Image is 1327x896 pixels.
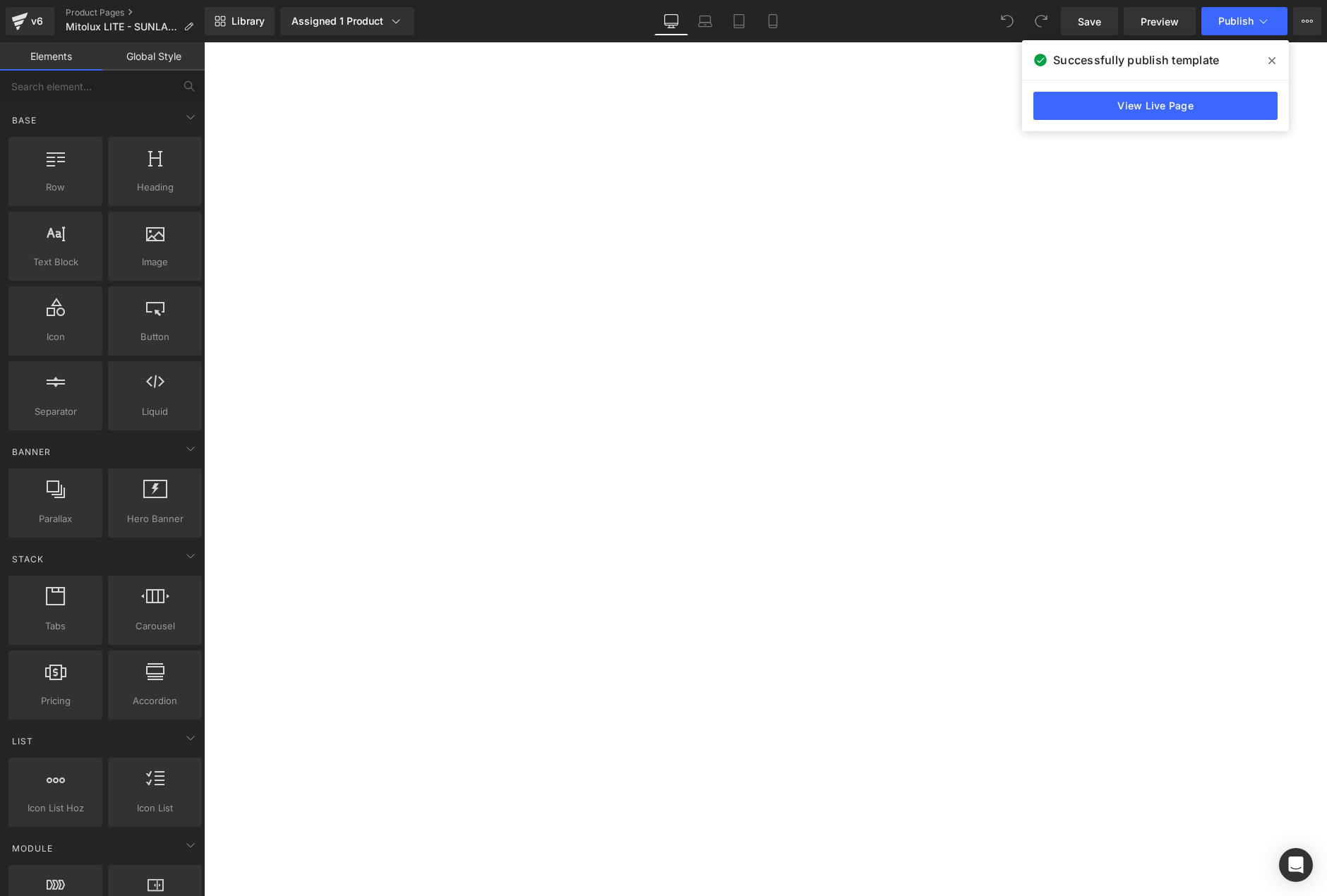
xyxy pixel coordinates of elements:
button: More [1293,7,1321,35]
span: Accordion [112,694,198,708]
span: Icon List Hoz [13,801,98,816]
div: Assigned 1 Product [292,14,403,28]
span: Heading [112,180,198,195]
span: Library [232,15,265,28]
a: Mobile [756,7,790,35]
span: Hero Banner [112,511,198,526]
a: Global Style [102,42,205,71]
span: Icon List [112,801,198,816]
span: Parallax [13,511,98,526]
span: Publish [1218,16,1254,27]
span: Stack [11,552,45,566]
span: Image [112,255,198,270]
button: Publish [1201,7,1287,35]
a: Laptop [688,7,722,35]
button: Redo [1027,7,1055,35]
a: Tablet [722,7,756,35]
a: View Live Page [1033,92,1278,120]
span: Banner [11,445,52,459]
span: Row [13,180,98,195]
div: Open Intercom Messenger [1279,848,1313,882]
span: Save [1078,14,1101,29]
span: Icon [13,329,98,344]
span: Mitolux LITE - SUNLAMP [66,21,178,32]
span: List [11,734,35,748]
div: v6 [28,12,46,30]
span: Tabs [13,619,98,634]
a: Preview [1124,7,1196,35]
span: Module [11,842,54,855]
a: Product Pages [66,7,205,18]
a: v6 [6,7,54,35]
a: New Library [205,7,275,35]
span: Preview [1141,14,1179,29]
span: Successfully publish template [1053,52,1219,68]
button: Undo [993,7,1021,35]
span: Carousel [112,619,198,634]
span: Base [11,114,38,127]
span: Button [112,329,198,344]
span: Liquid [112,404,198,419]
span: Separator [13,404,98,419]
span: Text Block [13,255,98,270]
a: Desktop [654,7,688,35]
span: Pricing [13,694,98,708]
